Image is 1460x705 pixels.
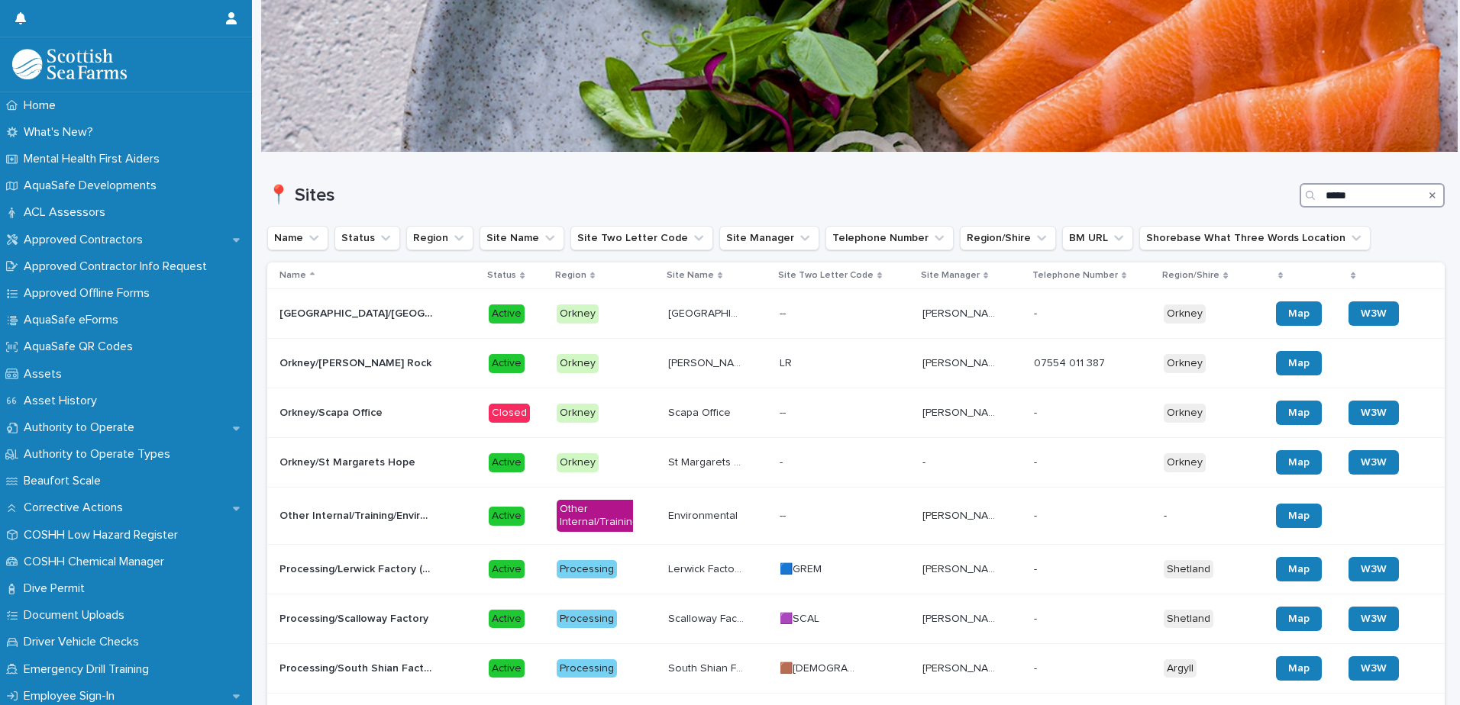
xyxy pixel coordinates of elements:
[489,610,525,629] div: Active
[780,610,822,626] p: 🟪SCAL
[1164,510,1240,523] p: -
[1288,457,1310,468] span: Map
[1034,453,1040,469] p: -
[1164,453,1206,472] div: Orkney
[18,447,182,462] p: Authority to Operate Types
[922,560,1002,576] p: Maciej Stefanski, Joseph Fullerton
[1349,557,1399,581] a: W3W
[1349,656,1399,681] a: W3W
[267,339,1445,388] tr: Orkney/[PERSON_NAME] RockOrkney/[PERSON_NAME] Rock ActiveOrkney[PERSON_NAME] Rock[PERSON_NAME] Ro...
[1288,407,1310,418] span: Map
[668,507,741,523] p: Environmental
[489,404,530,423] div: Closed
[279,507,435,523] p: Other Internal/Training/Environmental
[1288,510,1310,521] span: Map
[18,367,74,381] p: Assets
[1276,351,1322,375] a: Map
[719,226,819,250] button: Site Manager
[1164,659,1197,678] div: Argyll
[825,226,954,250] button: Telephone Number
[1361,457,1387,468] span: W3W
[1361,564,1387,575] span: W3W
[1361,663,1387,674] span: W3W
[668,354,748,370] p: [PERSON_NAME] Rock
[279,560,435,576] p: Processing/Lerwick Factory (Gremista)
[1288,613,1310,624] span: Map
[18,528,190,542] p: COSHH Low Hazard Register
[668,304,748,320] p: [GEOGRAPHIC_DATA]
[1164,404,1206,423] div: Orkney
[1349,607,1399,631] a: W3W
[267,185,1294,207] h1: 📍 Sites
[1034,560,1040,576] p: -
[1164,610,1213,629] div: Shetland
[18,689,127,703] p: Employee Sign-In
[18,233,155,247] p: Approved Contractors
[480,226,564,250] button: Site Name
[1288,358,1310,369] span: Map
[267,488,1445,545] tr: Other Internal/Training/EnvironmentalOther Internal/Training/Environmental ActiveOther Internal/T...
[406,226,473,250] button: Region
[18,313,131,327] p: AquaSafe eForms
[557,354,599,373] div: Orkney
[1062,226,1133,250] button: BM URL
[922,610,1002,626] p: Maciej Stefanski, Joseph Fullerton
[668,610,748,626] p: Scalloway Factory
[570,226,713,250] button: Site Two Letter Code
[557,659,617,678] div: Processing
[18,662,161,677] p: Emergency Drill Training
[334,226,400,250] button: Status
[1034,659,1040,675] p: -
[1034,404,1040,420] p: -
[1361,613,1387,624] span: W3W
[267,594,1445,643] tr: Processing/Scalloway FactoryProcessing/Scalloway Factory ActiveProcessingScalloway FactoryScallow...
[1162,267,1219,284] p: Region/Shire
[489,659,525,678] div: Active
[1361,407,1387,418] span: W3W
[1276,504,1322,528] a: Map
[489,354,525,373] div: Active
[489,560,525,579] div: Active
[279,453,418,469] p: Orkney/St Margarets Hope
[267,226,328,250] button: Name
[922,507,1002,523] p: [PERSON_NAME]
[18,555,176,569] p: COSHH Chemical Manager
[489,507,525,526] div: Active
[1349,401,1399,425] a: W3W
[921,267,980,284] p: Site Manager
[267,388,1445,438] tr: Orkney/Scapa OfficeOrkney/Scapa Office ClosedOrkneyScapa OfficeScapa Office ---- [PERSON_NAME][PE...
[489,453,525,472] div: Active
[1288,663,1310,674] span: Map
[1034,354,1108,370] p: 07554 011 387
[1361,308,1387,319] span: W3W
[668,560,748,576] p: Lerwick Factory (Gremista)
[1276,656,1322,681] a: Map
[1034,304,1040,320] p: -
[1139,226,1371,250] button: Shorebase What Three Words Location
[1276,557,1322,581] a: Map
[1349,450,1399,475] a: W3W
[1164,304,1206,324] div: Orkney
[18,340,145,354] p: AquaSafe QR Codes
[780,560,825,576] p: 🟦GREM
[12,49,127,79] img: bPIBxiqnSb2ggTQWdOVV
[667,267,714,284] p: Site Name
[279,404,386,420] p: Orkney/Scapa Office
[18,394,109,408] p: Asset History
[1288,308,1310,319] span: Map
[1034,507,1040,523] p: -
[267,289,1445,339] tr: [GEOGRAPHIC_DATA]/[GEOGRAPHIC_DATA][GEOGRAPHIC_DATA]/[GEOGRAPHIC_DATA] ActiveOrkney[GEOGRAPHIC_DA...
[780,507,789,523] p: --
[557,610,617,629] div: Processing
[18,259,219,274] p: Approved Contractor Info Request
[1300,183,1445,208] input: Search
[18,635,151,649] p: Driver Vehicle Checks
[922,453,929,469] p: -
[267,643,1445,693] tr: Processing/South Shian FactoryProcessing/South Shian Factory ActiveProcessingSouth Shian FactoryS...
[18,474,113,488] p: Beaufort Scale
[668,453,748,469] p: St Margarets Hope
[267,438,1445,488] tr: Orkney/St Margarets HopeOrkney/St Margarets Hope ActiveOrkneySt Margarets HopeSt Margarets Hope -...
[780,453,786,469] p: -
[922,304,1002,320] p: [PERSON_NAME]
